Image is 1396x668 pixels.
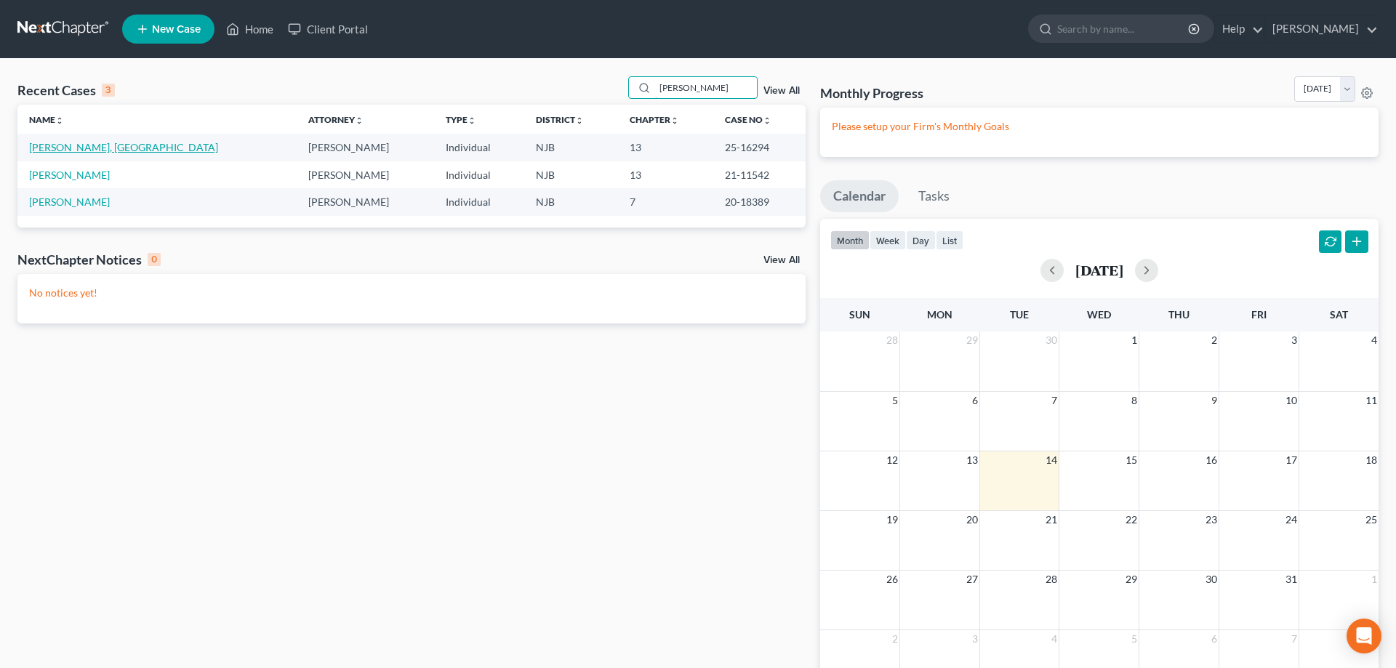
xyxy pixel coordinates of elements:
[618,134,714,161] td: 13
[891,392,899,409] span: 5
[297,134,433,161] td: [PERSON_NAME]
[885,451,899,469] span: 12
[1265,16,1378,42] a: [PERSON_NAME]
[713,161,805,188] td: 21-11542
[468,116,476,125] i: unfold_more
[1364,511,1379,528] span: 25
[830,230,870,250] button: month
[936,230,963,250] button: list
[29,114,64,125] a: Nameunfold_more
[965,451,979,469] span: 13
[820,180,899,212] a: Calendar
[965,331,979,349] span: 29
[524,188,618,215] td: NJB
[1204,511,1219,528] span: 23
[524,161,618,188] td: NJB
[1168,308,1190,321] span: Thu
[1284,392,1299,409] span: 10
[891,630,899,648] span: 2
[965,511,979,528] span: 20
[102,84,115,97] div: 3
[1010,308,1029,321] span: Tue
[446,114,476,125] a: Typeunfold_more
[885,331,899,349] span: 28
[1370,331,1379,349] span: 4
[832,119,1367,134] p: Please setup your Firm's Monthly Goals
[1347,619,1381,653] div: Open Intercom Messenger
[1210,392,1219,409] span: 9
[965,571,979,588] span: 27
[524,134,618,161] td: NJB
[1364,451,1379,469] span: 18
[297,161,433,188] td: [PERSON_NAME]
[1284,511,1299,528] span: 24
[1204,571,1219,588] span: 30
[1130,392,1139,409] span: 8
[670,116,679,125] i: unfold_more
[1284,451,1299,469] span: 17
[713,134,805,161] td: 25-16294
[763,116,771,125] i: unfold_more
[281,16,375,42] a: Client Portal
[1284,571,1299,588] span: 31
[1251,308,1267,321] span: Fri
[1210,331,1219,349] span: 2
[1050,630,1059,648] span: 4
[618,188,714,215] td: 7
[1290,331,1299,349] span: 3
[434,161,524,188] td: Individual
[17,251,161,268] div: NextChapter Notices
[1364,392,1379,409] span: 11
[905,180,963,212] a: Tasks
[434,188,524,215] td: Individual
[1075,262,1123,278] h2: [DATE]
[849,308,870,321] span: Sun
[536,114,584,125] a: Districtunfold_more
[1370,571,1379,588] span: 1
[1210,630,1219,648] span: 6
[906,230,936,250] button: day
[434,134,524,161] td: Individual
[655,77,757,98] input: Search by name...
[1044,451,1059,469] span: 14
[618,161,714,188] td: 13
[1044,511,1059,528] span: 21
[1330,308,1348,321] span: Sat
[1204,451,1219,469] span: 16
[1130,331,1139,349] span: 1
[1215,16,1264,42] a: Help
[55,116,64,125] i: unfold_more
[355,116,364,125] i: unfold_more
[29,286,794,300] p: No notices yet!
[1124,451,1139,469] span: 15
[763,255,800,265] a: View All
[1290,630,1299,648] span: 7
[725,114,771,125] a: Case Nounfold_more
[1044,331,1059,349] span: 30
[1087,308,1111,321] span: Wed
[820,84,923,102] h3: Monthly Progress
[1057,15,1190,42] input: Search by name...
[630,114,679,125] a: Chapterunfold_more
[971,392,979,409] span: 6
[575,116,584,125] i: unfold_more
[870,230,906,250] button: week
[1050,392,1059,409] span: 7
[152,24,201,35] span: New Case
[17,81,115,99] div: Recent Cases
[308,114,364,125] a: Attorneyunfold_more
[1124,511,1139,528] span: 22
[1130,630,1139,648] span: 5
[763,86,800,96] a: View All
[1124,571,1139,588] span: 29
[29,169,110,181] a: [PERSON_NAME]
[29,141,218,153] a: [PERSON_NAME], [GEOGRAPHIC_DATA]
[713,188,805,215] td: 20-18389
[297,188,433,215] td: [PERSON_NAME]
[971,630,979,648] span: 3
[148,253,161,266] div: 0
[29,196,110,208] a: [PERSON_NAME]
[885,511,899,528] span: 19
[219,16,281,42] a: Home
[1044,571,1059,588] span: 28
